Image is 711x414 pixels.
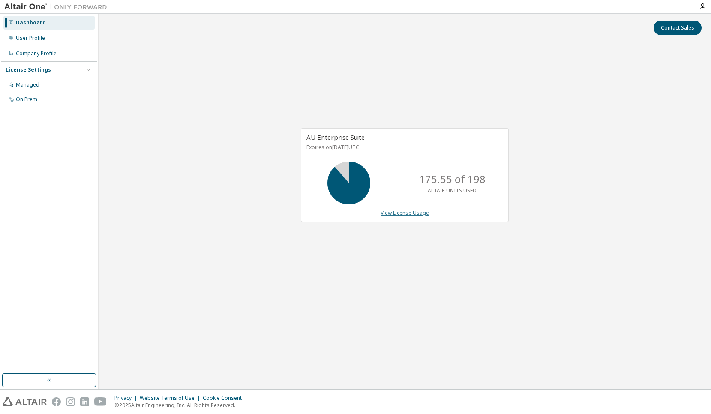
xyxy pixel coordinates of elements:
div: On Prem [16,96,37,103]
div: Dashboard [16,19,46,26]
p: 175.55 of 198 [419,172,486,186]
img: altair_logo.svg [3,397,47,406]
p: ALTAIR UNITS USED [428,187,477,194]
img: facebook.svg [52,397,61,406]
img: youtube.svg [94,397,107,406]
div: Company Profile [16,50,57,57]
div: Cookie Consent [203,395,247,402]
img: instagram.svg [66,397,75,406]
p: Expires on [DATE] UTC [306,144,501,151]
div: License Settings [6,66,51,73]
div: Privacy [114,395,140,402]
img: linkedin.svg [80,397,89,406]
img: Altair One [4,3,111,11]
p: © 2025 Altair Engineering, Inc. All Rights Reserved. [114,402,247,409]
div: Managed [16,81,39,88]
div: User Profile [16,35,45,42]
div: Website Terms of Use [140,395,203,402]
span: AU Enterprise Suite [306,133,365,141]
button: Contact Sales [654,21,702,35]
a: View License Usage [381,209,429,216]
